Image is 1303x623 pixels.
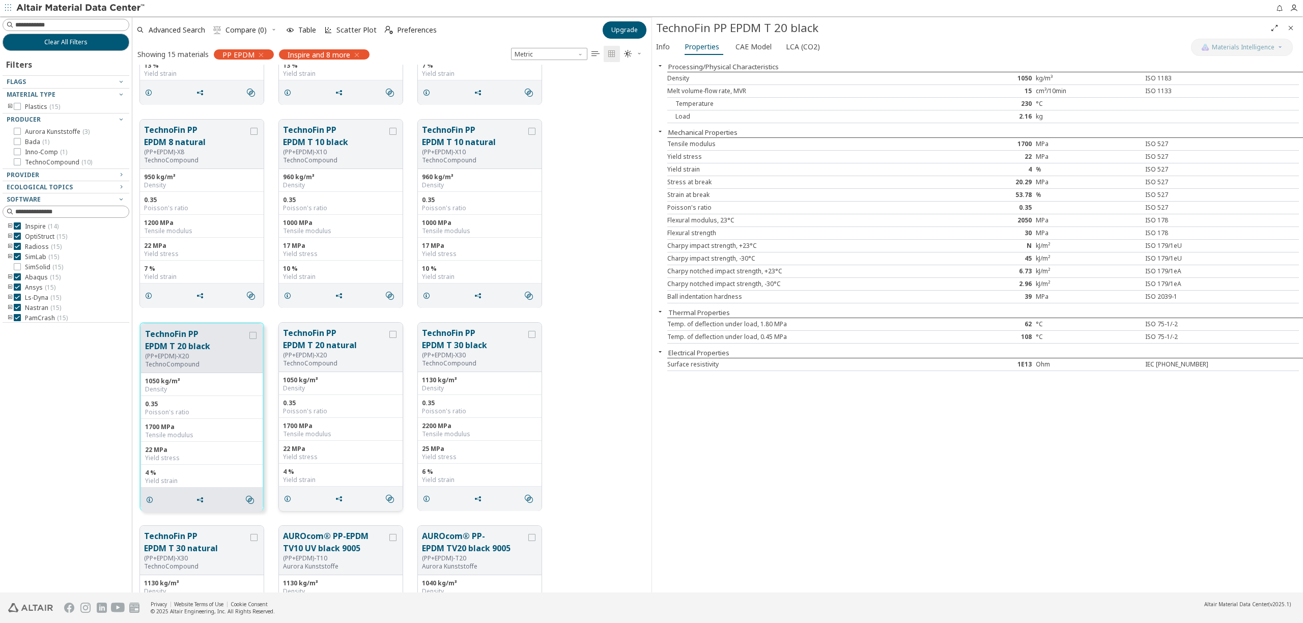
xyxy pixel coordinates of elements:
[422,250,537,258] div: Yield stress
[25,314,68,322] span: PamCrash
[42,137,49,146] span: ( 1 )
[520,82,542,103] button: Similar search
[386,89,394,97] i: 
[283,265,399,273] div: 10 %
[330,286,352,306] button: Share
[667,204,930,212] div: Poisson's ratio
[330,489,352,509] button: Share
[25,148,67,156] span: Inno-Comp
[283,148,387,156] div: (PP+EPDM)-X10
[667,333,930,341] div: Temp. of deflection under load, 0.45 MPa
[132,65,651,592] div: grid
[652,127,668,135] button: Close
[930,333,1036,341] div: 108
[422,562,526,571] p: Aurora Kunststoffe
[145,400,259,408] div: 0.35
[1036,293,1141,301] div: MPa
[667,112,690,121] span: Load
[7,171,39,179] span: Provider
[279,82,300,103] button: Details
[25,128,90,136] span: Aurora Kunststoffe
[140,286,161,306] button: Details
[3,89,129,101] button: Material Type
[144,204,260,212] div: Poisson's ratio
[247,89,255,97] i: 
[1201,43,1209,51] img: AI Copilot
[7,195,41,204] span: Software
[7,90,55,99] span: Material Type
[386,495,394,503] i: 
[25,304,61,312] span: Nastran
[283,327,387,351] button: TechnoFin PP EPDM T 20 natural
[25,273,61,281] span: Abaqus
[469,82,491,103] button: Share
[1036,333,1141,341] div: °C
[52,263,63,271] span: ( 15 )
[298,26,316,34] span: Table
[1036,100,1141,108] div: °C
[624,50,632,58] i: 
[381,286,403,306] button: Similar search
[1141,165,1247,174] div: ISO 527
[145,360,247,369] p: TechnoCompound
[242,286,264,306] button: Similar search
[145,377,259,385] div: 1050 kg/m³
[191,82,213,103] button: Share
[930,204,1036,212] div: 0.35
[283,384,399,392] div: Density
[1036,112,1141,121] div: kg
[149,26,205,34] span: Advanced Search
[930,191,1036,199] div: 53.78
[144,124,248,148] button: TechnoFin PP EPDM 8 natural
[144,196,260,204] div: 0.35
[247,292,255,300] i: 
[525,89,533,97] i: 
[422,124,526,148] button: TechnoFin PP EPDM T 10 natural
[81,158,92,166] span: ( 10 )
[422,407,537,415] div: Poisson's ratio
[930,87,1036,95] div: 15
[25,233,67,241] span: OptiStruct
[145,352,247,360] div: (PP+EPDM)-X20
[283,156,387,164] p: TechnoCompound
[336,26,377,34] span: Scatter Plot
[144,530,248,554] button: TechnoFin PP EPDM T 30 natural
[511,48,587,60] div: Unit System
[1036,280,1141,288] div: kJ/m²
[7,294,14,302] i: toogle group
[283,273,399,281] div: Yield strain
[422,273,537,281] div: Yield strain
[652,348,668,356] button: Close
[242,82,264,103] button: Similar search
[7,243,14,251] i: toogle group
[685,39,719,55] span: Properties
[144,242,260,250] div: 22 MPa
[381,489,403,509] button: Similar search
[7,77,26,86] span: Flags
[930,229,1036,237] div: 30
[7,222,14,231] i: toogle group
[668,348,729,357] button: Electrical Properties
[1191,39,1293,56] button: AI CopilotMaterials Intelligence
[930,178,1036,186] div: 20.29
[930,360,1036,369] div: 1E13
[422,327,526,351] button: TechnoFin PP EPDM T 30 black
[930,100,1036,108] div: 230
[667,360,930,369] div: Surface resistivity
[1141,140,1247,148] div: ISO 527
[283,227,399,235] div: Tensile modulus
[16,3,146,13] img: Altair Material Data Center
[330,82,352,103] button: Share
[3,51,37,75] div: Filters
[7,304,14,312] i: toogle group
[283,468,399,476] div: 4 %
[82,127,90,136] span: ( 3 )
[652,307,668,316] button: Close
[1036,140,1141,148] div: MPa
[225,26,267,34] span: Compare (0)
[668,128,738,137] button: Mechanical Properties
[620,46,646,62] button: Theme
[1036,191,1141,199] div: %
[422,173,537,181] div: 960 kg/m³
[422,453,537,461] div: Yield stress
